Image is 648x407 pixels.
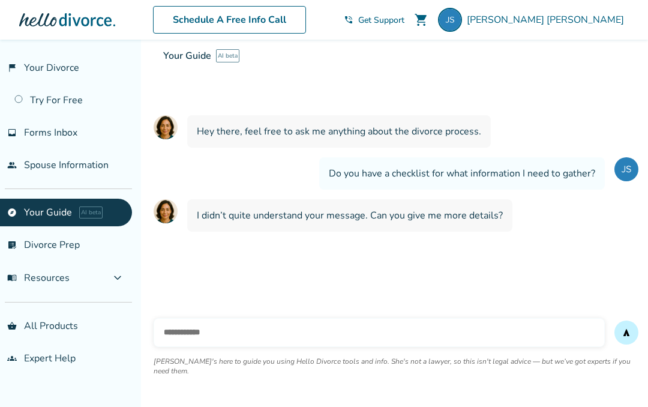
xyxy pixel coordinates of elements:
[329,167,595,180] span: Do you have a checklist for what information I need to gather?
[614,157,638,181] img: User
[7,208,17,217] span: explore
[154,357,638,376] p: [PERSON_NAME]'s here to guide you using Hello Divorce tools and info. She's not a lawyer, so this...
[7,321,17,331] span: shopping_basket
[154,199,178,223] img: AI Assistant
[216,49,239,62] span: AI beta
[588,349,648,407] iframe: Chat Widget
[163,49,211,62] span: Your Guide
[24,126,77,139] span: Forms Inbox
[7,271,70,285] span: Resources
[467,13,629,26] span: [PERSON_NAME] [PERSON_NAME]
[614,321,638,345] button: send
[344,15,353,25] span: phone_in_talk
[110,271,125,285] span: expand_more
[197,209,503,222] span: I didn’t quite understand your message. Can you give me more details?
[438,8,462,32] img: fred.hardy100@comcast.net
[79,207,103,219] span: AI beta
[344,14,404,26] a: phone_in_talkGet Support
[414,13,428,27] span: shopping_cart
[153,6,306,34] a: Schedule A Free Info Call
[7,128,17,137] span: inbox
[7,354,17,363] span: groups
[358,14,404,26] span: Get Support
[7,240,17,250] span: list_alt_check
[197,125,481,138] span: Hey there, feel free to ask me anything about the divorce process.
[7,160,17,170] span: people
[622,328,631,337] span: send
[7,273,17,283] span: menu_book
[7,63,17,73] span: flag_2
